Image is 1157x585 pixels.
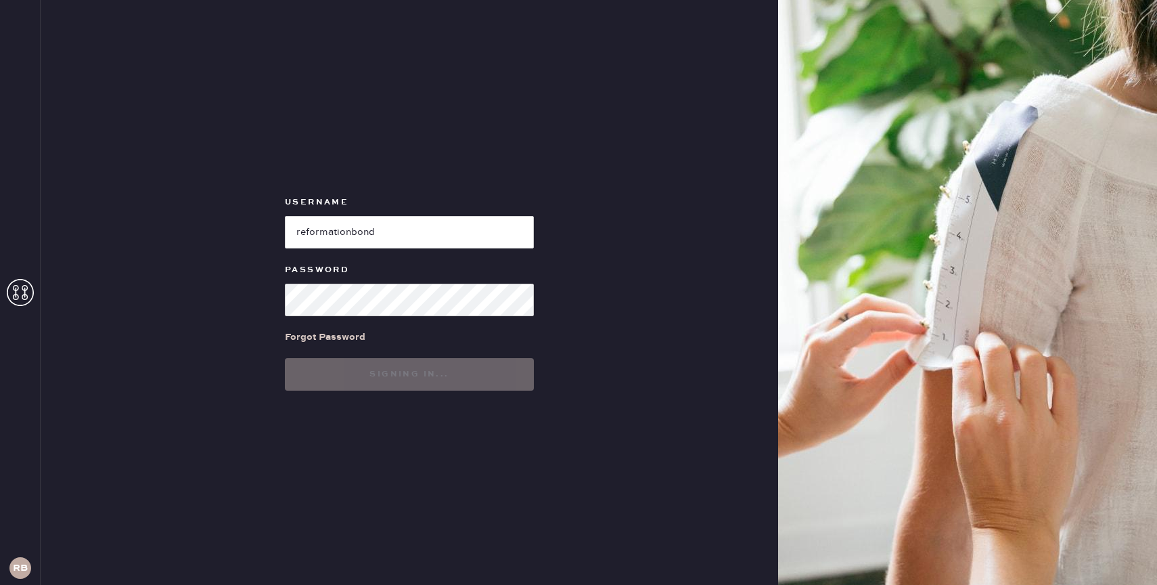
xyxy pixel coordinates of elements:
[13,563,28,573] h3: RB
[285,316,365,358] a: Forgot Password
[285,330,365,345] div: Forgot Password
[285,216,534,248] input: e.g. john@doe.com
[285,262,534,278] label: Password
[285,194,534,211] label: Username
[285,358,534,391] button: Signing in...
